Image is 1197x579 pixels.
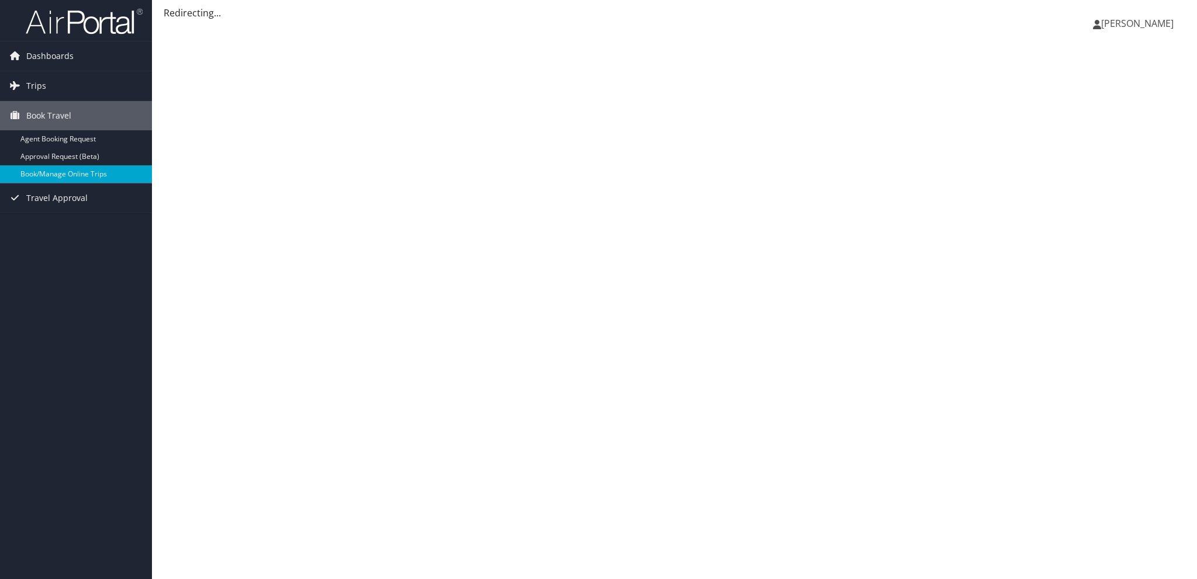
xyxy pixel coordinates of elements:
[26,41,74,71] span: Dashboards
[26,183,88,213] span: Travel Approval
[26,101,71,130] span: Book Travel
[1101,17,1174,30] span: [PERSON_NAME]
[1093,6,1185,41] a: [PERSON_NAME]
[164,6,1185,20] div: Redirecting...
[26,8,143,35] img: airportal-logo.png
[26,71,46,100] span: Trips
